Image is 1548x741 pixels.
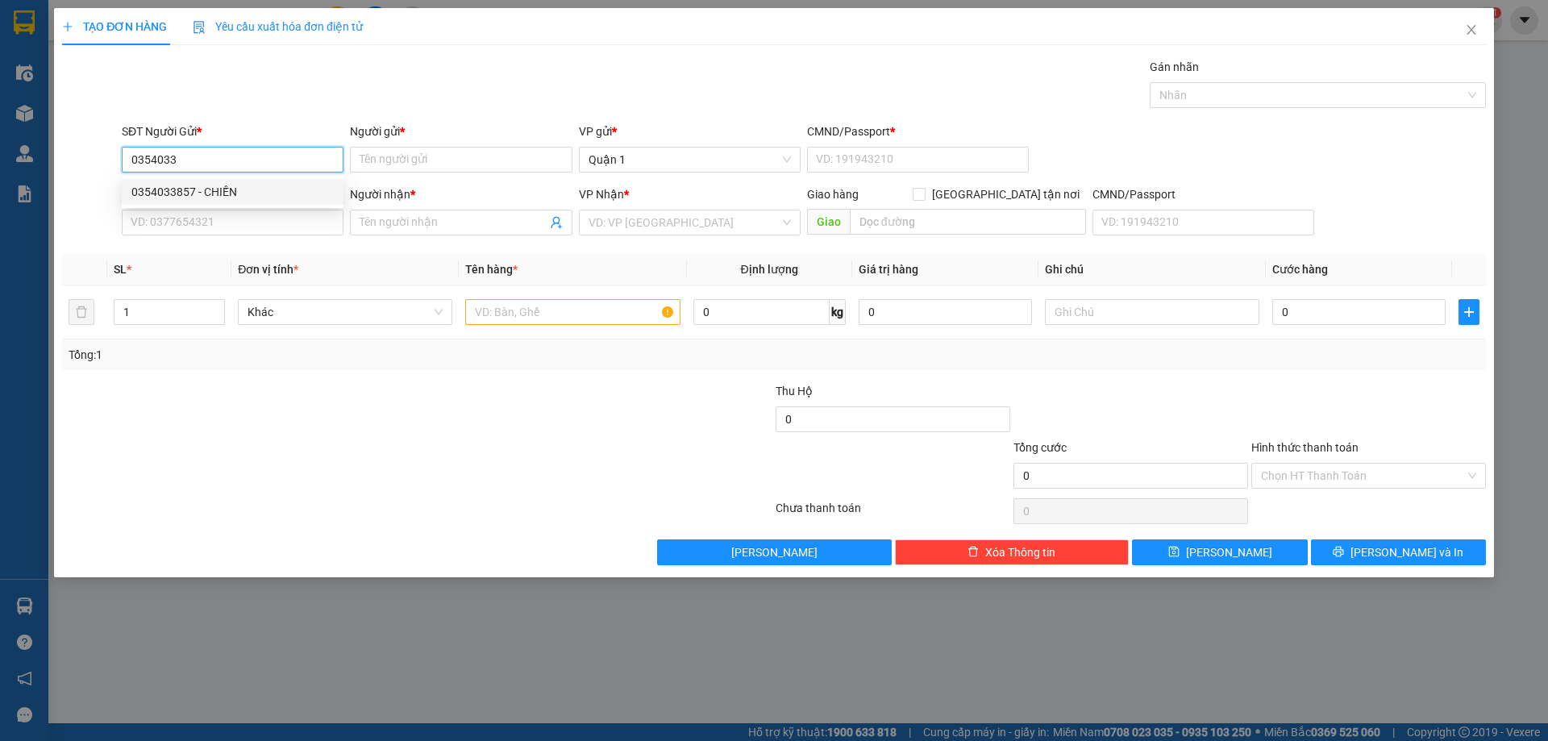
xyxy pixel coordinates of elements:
[859,299,1032,325] input: 0
[895,539,1130,565] button: deleteXóa Thông tin
[62,21,73,32] span: plus
[1449,8,1494,53] button: Close
[1186,543,1272,561] span: [PERSON_NAME]
[1350,543,1463,561] span: [PERSON_NAME] và In
[122,123,343,140] div: SĐT Người Gửi
[741,263,798,276] span: Định lượng
[657,539,892,565] button: [PERSON_NAME]
[859,263,918,276] span: Giá trị hàng
[985,543,1055,561] span: Xóa Thông tin
[731,543,818,561] span: [PERSON_NAME]
[1272,263,1328,276] span: Cước hàng
[579,123,801,140] div: VP gửi
[807,209,850,235] span: Giao
[114,263,127,276] span: SL
[1311,539,1486,565] button: printer[PERSON_NAME] và In
[550,216,563,229] span: user-add
[589,148,791,172] span: Quận 1
[579,188,624,201] span: VP Nhận
[807,123,1029,140] div: CMND/Passport
[248,300,443,324] span: Khác
[850,209,1086,235] input: Dọc đường
[131,183,334,201] div: 0354033857 - CHIẾN
[1013,441,1067,454] span: Tổng cước
[774,499,1012,527] div: Chưa thanh toán
[69,299,94,325] button: delete
[238,263,298,276] span: Đơn vị tính
[807,188,859,201] span: Giao hàng
[1092,185,1314,203] div: CMND/Passport
[350,123,572,140] div: Người gửi
[350,185,572,203] div: Người nhận
[776,385,813,398] span: Thu Hộ
[1132,539,1307,565] button: save[PERSON_NAME]
[193,21,206,34] img: icon
[465,299,680,325] input: VD: Bàn, Ghế
[1038,254,1266,285] th: Ghi chú
[1251,441,1359,454] label: Hình thức thanh toán
[1333,546,1344,559] span: printer
[465,263,518,276] span: Tên hàng
[1045,299,1259,325] input: Ghi Chú
[69,346,597,364] div: Tổng: 1
[830,299,846,325] span: kg
[62,20,167,33] span: TẠO ĐƠN HÀNG
[967,546,979,559] span: delete
[926,185,1086,203] span: [GEOGRAPHIC_DATA] tận nơi
[193,20,363,33] span: Yêu cầu xuất hóa đơn điện tử
[1168,546,1180,559] span: save
[1459,306,1479,318] span: plus
[1459,299,1479,325] button: plus
[1465,23,1478,36] span: close
[122,179,343,205] div: 0354033857 - CHIẾN
[1150,60,1199,73] label: Gán nhãn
